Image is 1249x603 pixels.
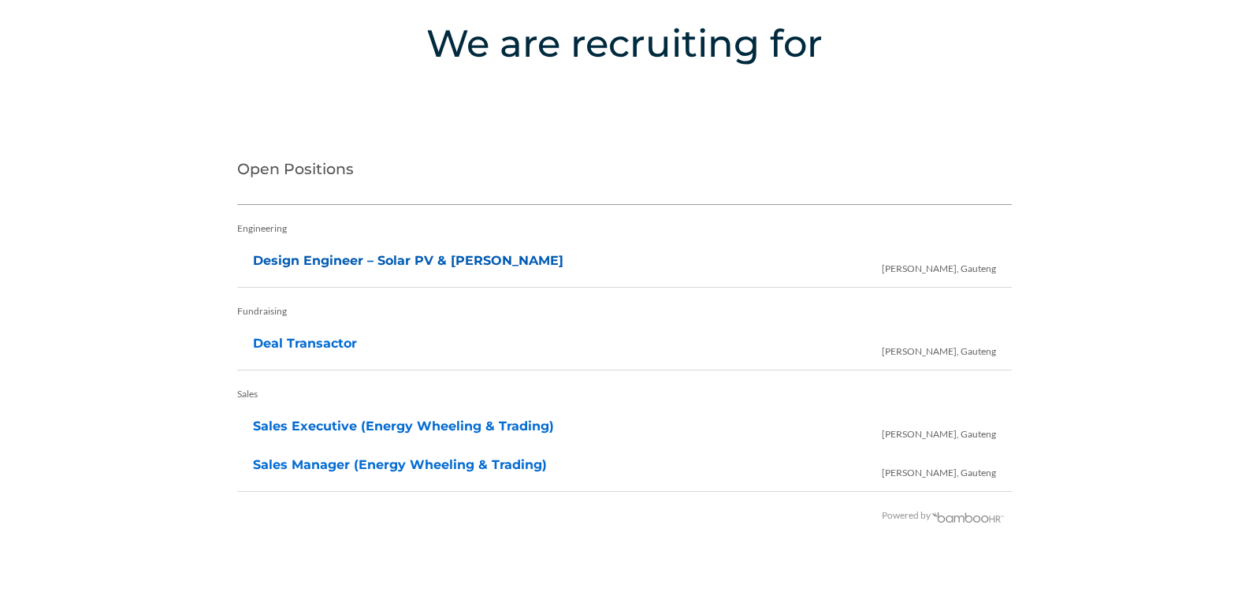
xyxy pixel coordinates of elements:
[237,142,1013,205] h2: Open Positions
[71,16,1178,71] h4: We are recruiting for
[931,510,1005,523] img: BambooHR - HR software
[237,378,1013,410] div: Sales
[882,329,996,367] span: [PERSON_NAME], Gauteng
[253,419,554,434] a: Sales Executive (Energy Wheeling & Trading)
[237,213,1013,244] div: Engineering
[237,296,1013,327] div: Fundraising
[882,450,996,489] span: [PERSON_NAME], Gauteng
[882,411,996,450] span: [PERSON_NAME], Gauteng
[253,457,547,472] a: Sales Manager (Energy Wheeling & Trading)
[253,253,563,268] a: Design Engineer – Solar PV & [PERSON_NAME]
[253,336,357,351] a: Deal Transactor
[237,500,1006,531] div: Powered by
[882,246,996,285] span: [PERSON_NAME], Gauteng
